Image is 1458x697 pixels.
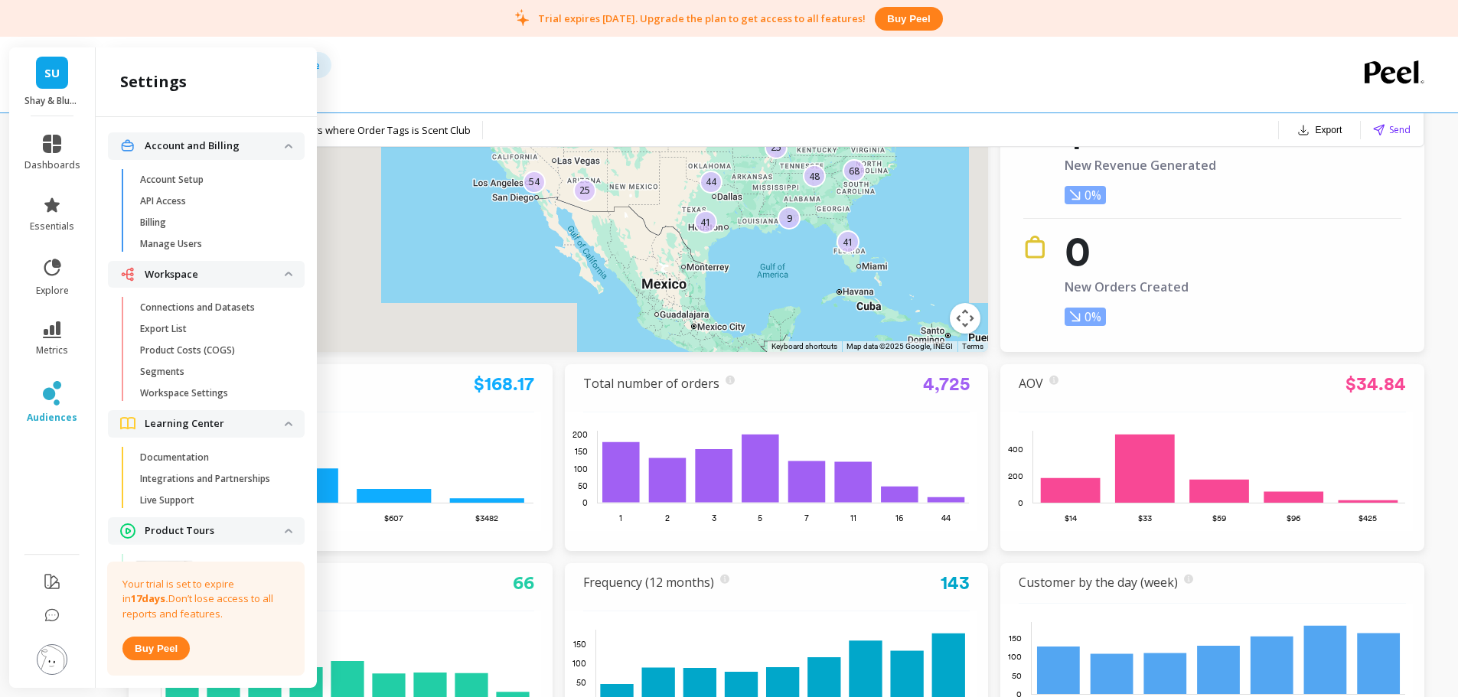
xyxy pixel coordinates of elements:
[140,174,204,186] p: Account Setup
[30,220,74,233] span: essentials
[771,341,837,352] button: Keyboard shortcuts
[705,175,716,188] p: 44
[846,342,953,350] span: Map data ©2025 Google, INEGI
[37,644,67,675] img: profile picture
[120,267,135,282] img: navigation item icon
[962,342,983,350] a: Terms (opens in new tab)
[140,494,194,506] p: Live Support
[786,212,791,225] p: 9
[140,301,255,314] p: Connections and Datasets
[27,412,77,424] span: audiences
[122,637,190,660] button: Buy peel
[122,577,289,622] p: Your trial is set to expire in Don’t lose access to all reports and features.
[1389,122,1411,137] span: Send
[1065,186,1106,204] p: 0%
[140,195,186,207] p: API Access
[950,303,980,334] button: Map camera controls
[941,572,970,594] a: 143
[700,216,711,229] p: 41
[849,164,859,178] p: 68
[140,451,209,464] p: Documentation
[285,144,292,148] img: down caret icon
[140,217,166,229] p: Billing
[120,138,135,153] img: navigation item icon
[843,236,853,249] p: 41
[44,64,60,82] span: SU
[131,591,168,605] strong: 17 days.
[140,238,202,250] p: Manage Users
[36,285,69,297] span: explore
[538,11,866,25] p: Trial expires [DATE]. Upgrade the plan to get access to all features!
[1373,122,1411,137] button: Send
[120,523,135,539] img: navigation item icon
[1291,119,1349,141] button: Export
[285,529,292,533] img: down caret icon
[529,175,540,188] p: 54
[24,159,80,171] span: dashboards
[145,416,285,432] p: Learning Center
[140,323,187,335] p: Export List
[145,523,285,539] p: Product Tours
[120,71,187,93] h2: settings
[474,373,534,395] a: $168.17
[285,422,292,426] img: down caret icon
[1019,375,1043,392] a: AOV
[1065,158,1216,172] p: New Revenue Generated
[513,572,534,594] a: 66
[24,95,80,107] p: Shay & Blue USA
[583,574,714,591] a: Frequency (12 months)
[923,373,970,395] a: 4,725
[809,170,820,183] p: 48
[140,344,235,357] p: Product Costs (COGS)
[140,366,184,378] p: Segments
[875,7,942,31] button: Buy peel
[36,344,68,357] span: metrics
[1023,236,1046,259] img: icon
[145,267,285,282] p: Workspace
[1345,373,1406,395] a: $34.84
[145,138,285,154] p: Account and Billing
[583,375,719,392] a: Total number of orders
[1019,574,1178,591] a: Customer by the day (week)
[201,674,285,686] p: Creating Audiences
[285,272,292,276] img: down caret icon
[140,387,228,399] p: Workspace Settings
[140,473,270,485] p: Integrations and Partnerships
[1065,308,1106,326] p: 0%
[1065,280,1189,294] p: New Orders Created
[1065,236,1189,266] p: 0
[120,417,135,430] img: navigation item icon
[770,141,781,154] p: 25
[579,184,590,197] p: 25
[290,123,471,137] span: Orders where Order Tags is Scent Club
